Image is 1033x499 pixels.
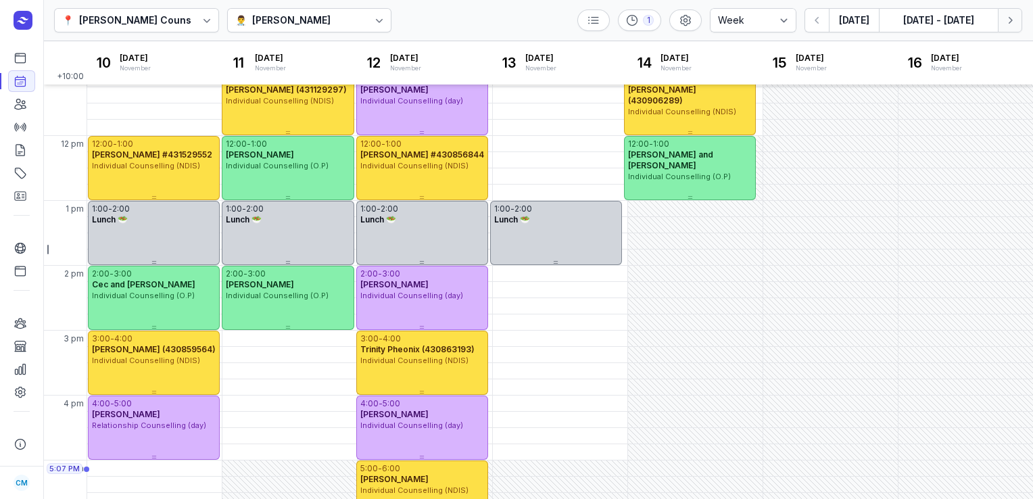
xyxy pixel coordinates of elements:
[379,333,383,344] div: -
[120,64,151,73] div: November
[360,421,463,430] span: Individual Counselling (day)
[643,15,654,26] div: 1
[112,204,130,214] div: 2:00
[57,71,87,85] span: +10:00
[660,64,692,73] div: November
[796,64,827,73] div: November
[360,291,463,300] span: Individual Counselling (day)
[660,53,692,64] span: [DATE]
[92,279,195,289] span: Cec and [PERSON_NAME]
[64,268,84,279] span: 2 pm
[226,268,243,279] div: 2:00
[628,139,649,149] div: 12:00
[628,107,736,116] span: Individual Counselling (NDIS)
[390,64,421,73] div: November
[110,268,114,279] div: -
[383,398,400,409] div: 5:00
[360,161,469,170] span: Individual Counselling (NDIS)
[360,204,377,214] div: 1:00
[92,421,206,430] span: Relationship Counselling (day)
[114,398,132,409] div: 5:00
[360,474,429,484] span: [PERSON_NAME]
[377,204,381,214] div: -
[92,344,216,354] span: [PERSON_NAME] (430859564)
[360,149,484,160] span: [PERSON_NAME] #430856844
[120,53,151,64] span: [DATE]
[385,139,402,149] div: 1:00
[243,268,247,279] div: -
[360,333,379,344] div: 3:00
[381,139,385,149] div: -
[360,356,469,365] span: Individual Counselling (NDIS)
[252,12,331,28] div: [PERSON_NAME]
[653,139,669,149] div: 1:00
[79,12,218,28] div: [PERSON_NAME] Counselling
[235,12,247,28] div: 👨‍⚕️
[360,398,379,409] div: 4:00
[64,398,84,409] span: 4 pm
[108,204,112,214] div: -
[110,398,114,409] div: -
[114,268,132,279] div: 3:00
[379,398,383,409] div: -
[381,204,398,214] div: 2:00
[92,214,128,224] span: Lunch 🥗
[360,214,396,224] span: Lunch 🥗
[92,333,110,344] div: 3:00
[247,268,266,279] div: 3:00
[92,268,110,279] div: 2:00
[879,8,998,32] button: [DATE] - [DATE]
[360,268,378,279] div: 2:00
[226,149,294,160] span: [PERSON_NAME]
[49,463,80,474] span: 5:07 PM
[226,214,262,224] span: Lunch 🥗
[649,139,653,149] div: -
[360,279,429,289] span: [PERSON_NAME]
[382,463,400,474] div: 6:00
[904,52,926,74] div: 16
[931,64,962,73] div: November
[114,333,133,344] div: 4:00
[92,356,200,365] span: Individual Counselling (NDIS)
[226,161,329,170] span: Individual Counselling (O.P)
[228,52,249,74] div: 11
[226,139,247,149] div: 12:00
[113,139,117,149] div: -
[92,291,195,300] span: Individual Counselling (O.P)
[628,149,713,170] span: [PERSON_NAME] and [PERSON_NAME]
[226,96,334,105] span: Individual Counselling (NDIS)
[64,333,84,344] span: 3 pm
[92,204,108,214] div: 1:00
[360,139,381,149] div: 12:00
[360,463,378,474] div: 5:00
[247,139,251,149] div: -
[117,139,133,149] div: 1:00
[360,85,429,95] span: [PERSON_NAME]
[363,52,385,74] div: 12
[255,64,286,73] div: November
[226,279,294,289] span: [PERSON_NAME]
[628,172,731,181] span: Individual Counselling (O.P)
[360,344,475,354] span: Trinity Pheonix (430863193)
[16,475,28,491] span: CM
[66,204,84,214] span: 1 pm
[360,409,429,419] span: [PERSON_NAME]
[498,52,520,74] div: 13
[246,204,264,214] div: 2:00
[769,52,790,74] div: 15
[360,485,469,495] span: Individual Counselling (NDIS)
[62,12,74,28] div: 📍
[255,53,286,64] span: [DATE]
[931,53,962,64] span: [DATE]
[61,139,84,149] span: 12 pm
[494,214,530,224] span: Lunch 🥗
[796,53,827,64] span: [DATE]
[628,85,696,105] span: [PERSON_NAME] (430906289)
[390,53,421,64] span: [DATE]
[251,139,267,149] div: 1:00
[633,52,655,74] div: 14
[92,161,200,170] span: Individual Counselling (NDIS)
[92,139,113,149] div: 12:00
[226,85,347,95] span: [PERSON_NAME] (431129297)
[92,409,160,419] span: [PERSON_NAME]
